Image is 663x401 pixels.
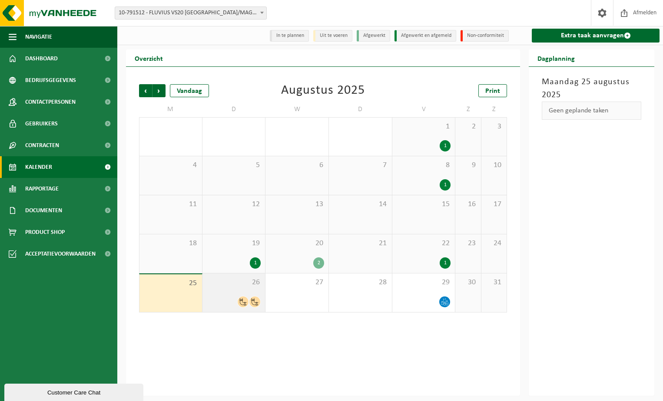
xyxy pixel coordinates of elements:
span: Vorige [139,84,152,97]
span: 14 [333,200,388,209]
span: Documenten [25,200,62,221]
span: 21 [333,239,388,248]
span: 16 [460,200,476,209]
span: 17 [486,200,502,209]
span: 7 [333,161,388,170]
div: 2 [313,257,324,269]
span: 2 [460,122,476,131]
div: 1 [250,257,261,269]
span: 27 [270,278,324,287]
span: 18 [144,239,198,248]
span: 10-791512 - FLUVIUS VS20 ANTWERPEN/MAGAZIJN, KLANTENKANTOOR EN INFRA - DEURNE [115,7,266,19]
li: Afgewerkt en afgemeld [394,30,456,42]
span: 1 [397,122,451,131]
span: 20 [270,239,324,248]
span: 13 [270,200,324,209]
span: 10 [486,161,502,170]
div: 1 [440,257,451,269]
span: Acceptatievoorwaarden [25,243,96,265]
span: Volgende [152,84,166,97]
span: 30 [460,278,476,287]
span: 15 [397,200,451,209]
span: 24 [486,239,502,248]
span: 29 [397,278,451,287]
span: 28 [333,278,388,287]
h3: Maandag 25 augustus 2025 [542,76,641,102]
li: Non-conformiteit [461,30,509,42]
td: W [265,102,329,117]
td: D [329,102,392,117]
a: Print [478,84,507,97]
span: Kalender [25,156,52,178]
span: 5 [207,161,261,170]
span: Print [485,88,500,95]
span: 11 [144,200,198,209]
span: 10-791512 - FLUVIUS VS20 ANTWERPEN/MAGAZIJN, KLANTENKANTOOR EN INFRA - DEURNE [115,7,267,20]
span: Contactpersonen [25,91,76,113]
span: 4 [144,161,198,170]
td: Z [481,102,507,117]
span: Bedrijfsgegevens [25,69,76,91]
span: 25 [144,279,198,288]
td: Z [455,102,481,117]
span: Product Shop [25,221,65,243]
div: Augustus 2025 [281,84,365,97]
span: Contracten [25,135,59,156]
span: 8 [397,161,451,170]
td: D [202,102,266,117]
h2: Overzicht [126,49,172,66]
span: 19 [207,239,261,248]
span: 9 [460,161,476,170]
li: In te plannen [270,30,309,42]
li: Afgewerkt [357,30,390,42]
li: Uit te voeren [313,30,352,42]
div: Geen geplande taken [542,102,641,120]
td: V [392,102,456,117]
span: 22 [397,239,451,248]
iframe: chat widget [4,382,145,401]
span: 31 [486,278,502,287]
div: 1 [440,140,451,151]
span: 6 [270,161,324,170]
span: Dashboard [25,48,58,69]
span: Navigatie [25,26,52,48]
div: 1 [440,179,451,191]
span: 26 [207,278,261,287]
h2: Dagplanning [529,49,583,66]
td: M [139,102,202,117]
span: 12 [207,200,261,209]
span: 3 [486,122,502,131]
span: 23 [460,239,476,248]
div: Vandaag [170,84,209,97]
span: Rapportage [25,178,59,200]
span: Gebruikers [25,113,58,135]
a: Extra taak aanvragen [532,29,660,43]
